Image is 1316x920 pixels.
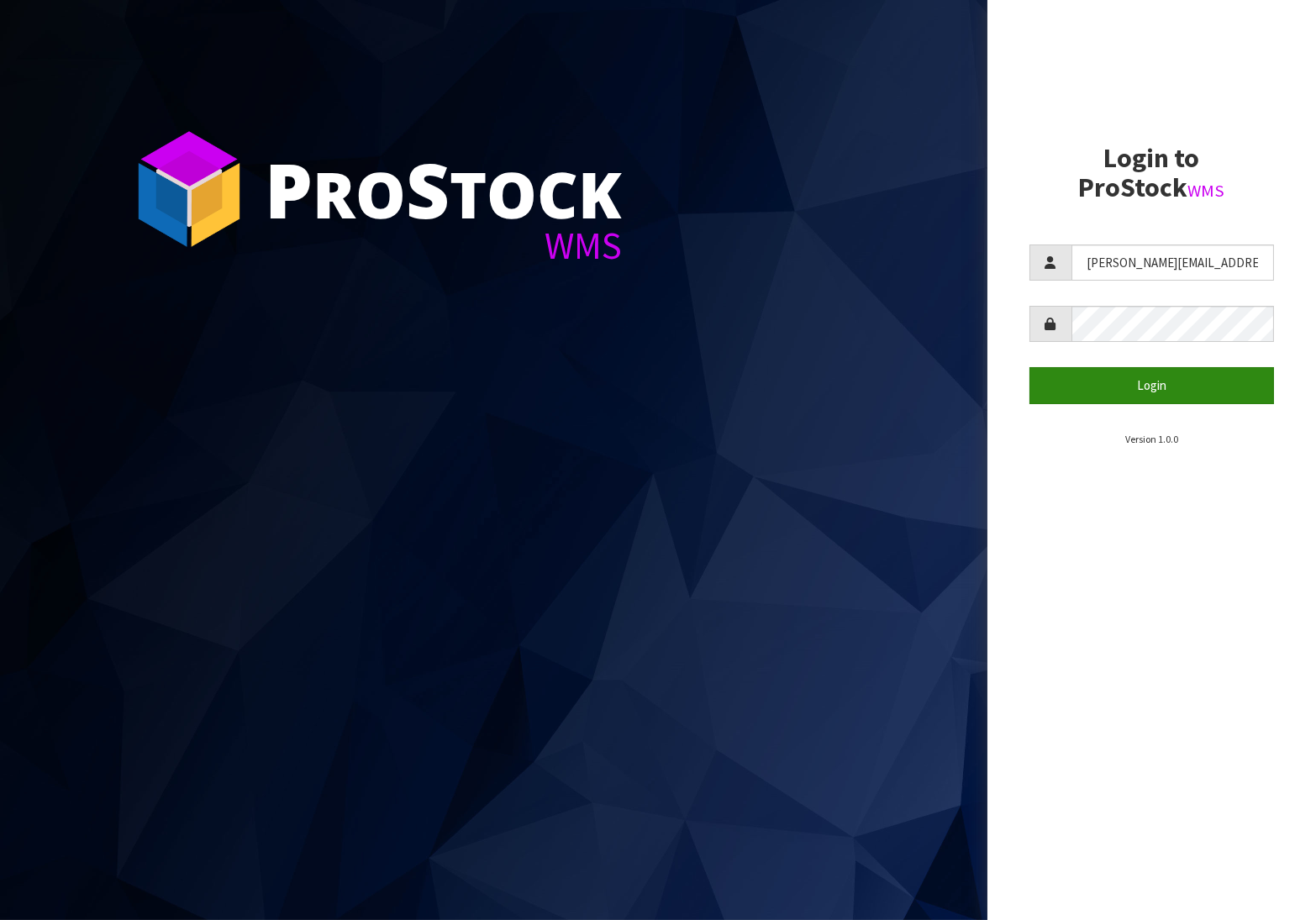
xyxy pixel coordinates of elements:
[1029,144,1275,202] h2: Login to ProStock
[265,151,622,227] div: ro tock
[1029,367,1275,403] button: Login
[1071,244,1275,281] input: Username
[265,227,622,265] div: WMS
[265,138,313,240] span: P
[1125,433,1178,445] small: Version 1.0.0
[126,126,252,252] img: ProStock Cube
[1187,180,1224,202] small: WMS
[406,138,450,240] span: S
